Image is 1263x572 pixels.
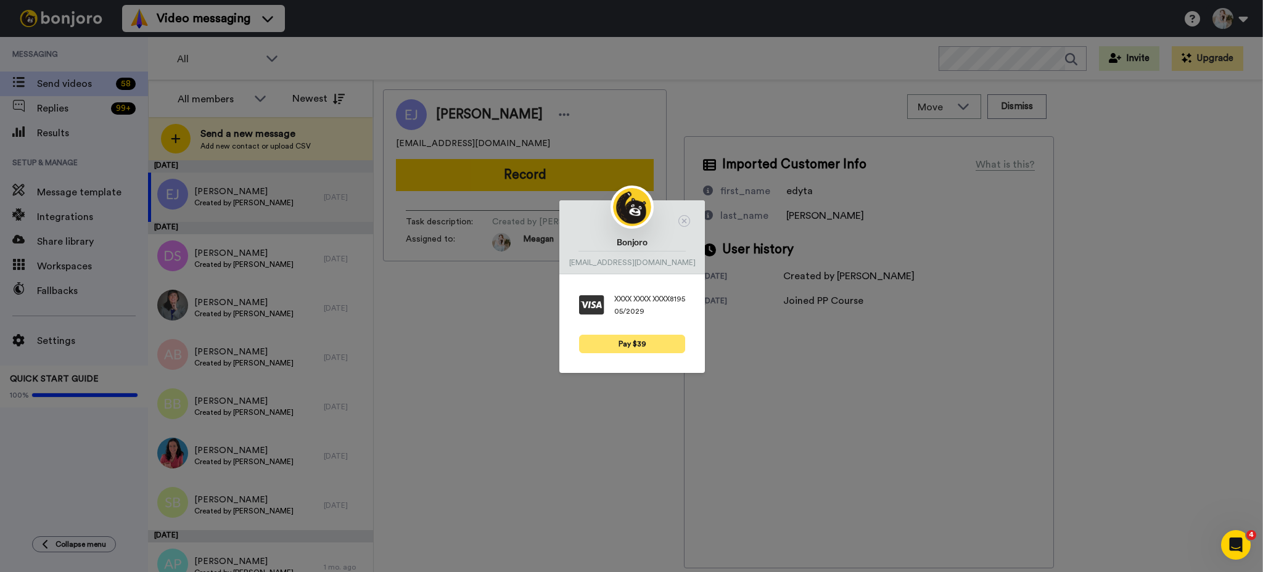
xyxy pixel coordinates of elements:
[579,335,685,353] button: Pay $39
[614,306,685,316] div: 05 / 2029
[1246,530,1256,540] span: 4
[1221,530,1251,560] iframe: Intercom live chat
[578,237,686,251] h4: Bonjoro
[611,186,654,229] img: Bonjoro logo
[559,258,705,268] p: [EMAIL_ADDRESS][DOMAIN_NAME]
[614,294,685,304] div: XXXX XXXX XXXX 8195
